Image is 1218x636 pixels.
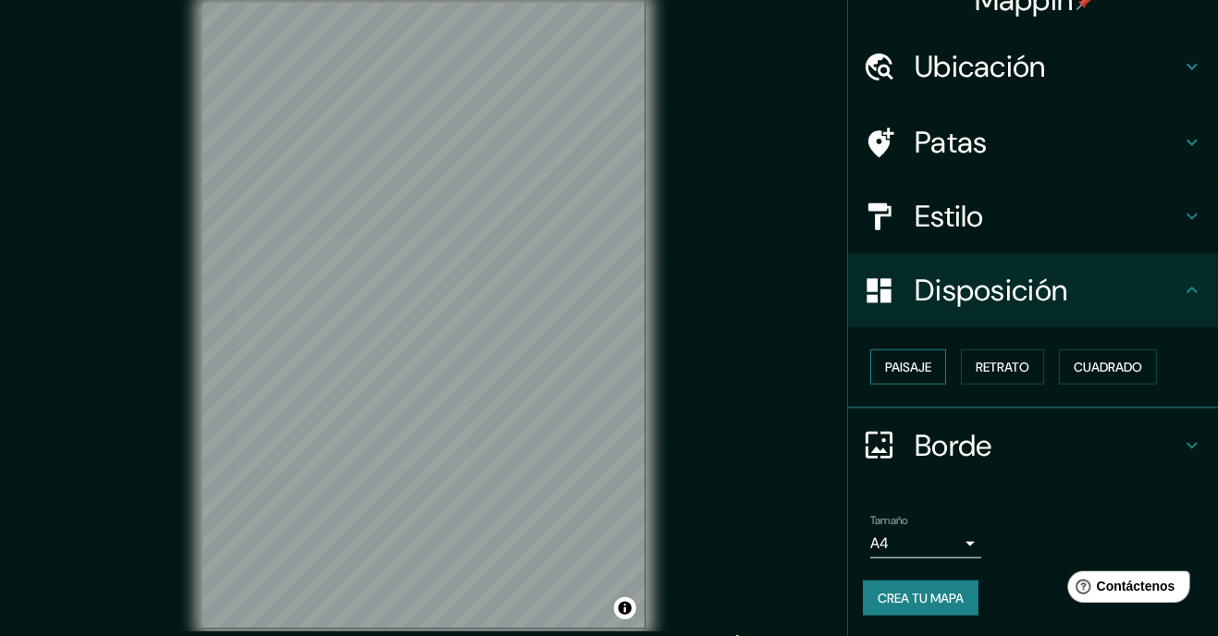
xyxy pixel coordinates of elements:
[885,359,931,375] font: Paisaje
[848,409,1218,483] div: Borde
[870,349,946,385] button: Paisaje
[848,179,1218,253] div: Estilo
[915,123,988,162] font: Patas
[915,271,1067,310] font: Disposición
[961,349,1044,385] button: Retrato
[848,253,1218,327] div: Disposición
[870,529,981,558] div: A4
[863,581,978,616] button: Crea tu mapa
[1059,349,1157,385] button: Cuadrado
[1053,564,1198,616] iframe: Lanzador de widgets de ayuda
[870,533,889,553] font: A4
[878,590,964,606] font: Crea tu mapa
[848,30,1218,104] div: Ubicación
[203,3,646,629] canvas: Mapa
[1074,359,1142,375] font: Cuadrado
[976,359,1029,375] font: Retrato
[848,105,1218,179] div: Patas
[915,426,992,465] font: Borde
[870,513,908,528] font: Tamaño
[915,47,1046,86] font: Ubicación
[915,197,984,236] font: Estilo
[614,597,636,619] button: Activar o desactivar atribución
